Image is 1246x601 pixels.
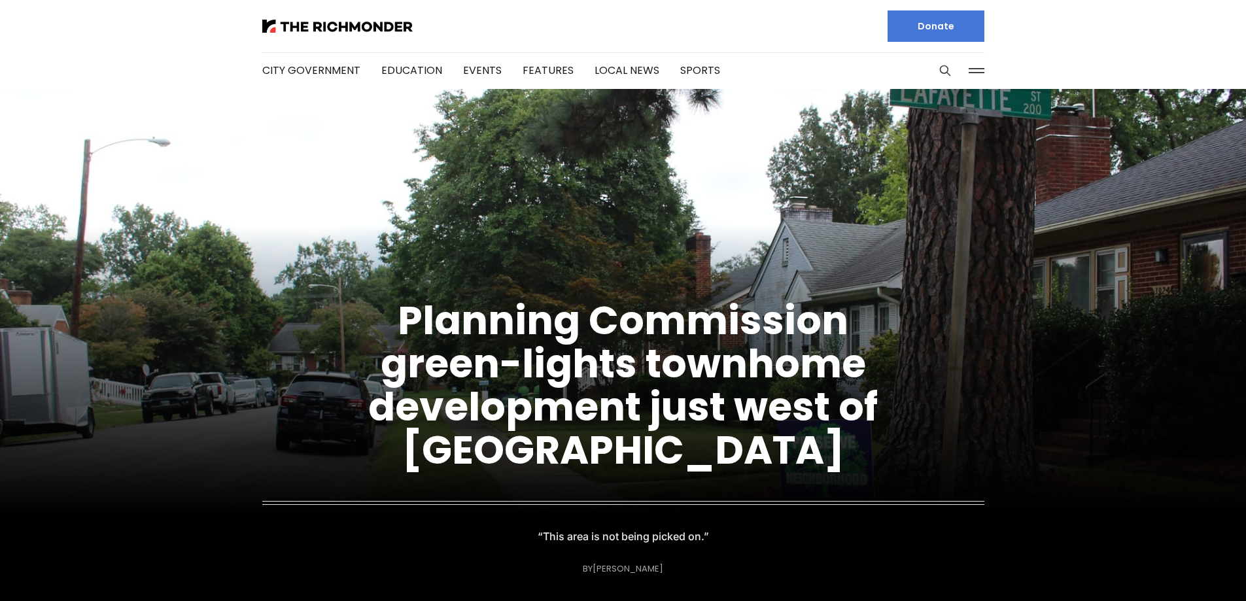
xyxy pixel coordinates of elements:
a: City Government [262,63,360,78]
a: Sports [680,63,720,78]
img: The Richmonder [262,20,413,33]
div: By [583,564,663,574]
button: Search this site [935,61,955,80]
a: Planning Commission green-lights townhome development just west of [GEOGRAPHIC_DATA] [368,293,878,477]
a: Local News [595,63,659,78]
a: Donate [888,10,984,42]
a: Education [381,63,442,78]
a: Features [523,63,574,78]
p: “This area is not being picked on.” [544,527,703,545]
a: [PERSON_NAME] [593,562,663,575]
a: Events [463,63,502,78]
